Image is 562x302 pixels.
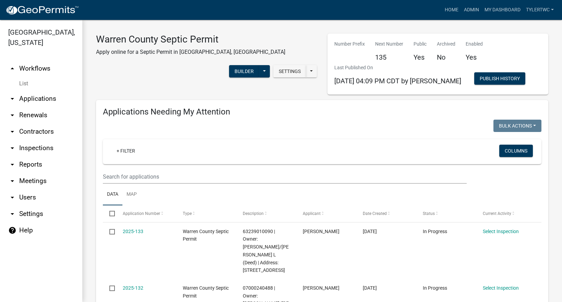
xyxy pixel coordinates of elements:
[103,184,122,206] a: Data
[303,229,339,234] span: Rick Rogers
[483,229,519,234] a: Select Inspection
[8,226,16,234] i: help
[8,111,16,119] i: arrow_drop_down
[334,40,365,48] p: Number Prefix
[363,229,377,234] span: 09/22/2025
[442,3,461,16] a: Home
[423,229,447,234] span: In Progress
[8,144,16,152] i: arrow_drop_down
[243,211,264,216] span: Description
[437,53,455,61] h5: No
[236,205,296,222] datatable-header-cell: Description
[8,193,16,202] i: arrow_drop_down
[103,107,541,117] h4: Applications Needing My Attention
[523,3,557,16] a: TylerTWC
[466,53,483,61] h5: Yes
[111,145,141,157] a: + Filter
[103,205,116,222] datatable-header-cell: Select
[356,205,416,222] datatable-header-cell: Date Created
[334,64,461,71] p: Last Published On
[474,72,525,85] button: Publish History
[229,65,259,77] button: Builder
[423,211,435,216] span: Status
[482,3,523,16] a: My Dashboard
[474,76,525,82] wm-modal-confirm: Workflow Publish History
[375,53,403,61] h5: 135
[296,205,356,222] datatable-header-cell: Applicant
[96,34,285,45] h3: Warren County Septic Permit
[363,211,387,216] span: Date Created
[303,285,339,291] span: Rick Rogers
[483,285,519,291] a: Select Inspection
[493,120,541,132] button: Bulk Actions
[122,184,141,206] a: Map
[414,53,427,61] h5: Yes
[243,229,289,273] span: 63239010090 | Owner: TRILK, DOUG W/CARI L (Deed) | Address: 3417 SILVERADO DR
[176,205,236,222] datatable-header-cell: Type
[183,211,192,216] span: Type
[334,77,461,85] span: [DATE] 04:09 PM CDT by [PERSON_NAME]
[183,285,229,299] span: Warren County Septic Permit
[483,211,511,216] span: Current Activity
[461,3,482,16] a: Admin
[423,285,447,291] span: In Progress
[123,229,143,234] a: 2025-133
[303,211,321,216] span: Applicant
[416,205,476,222] datatable-header-cell: Status
[8,177,16,185] i: arrow_drop_down
[273,65,306,77] button: Settings
[466,40,483,48] p: Enabled
[8,95,16,103] i: arrow_drop_down
[123,211,160,216] span: Application Number
[437,40,455,48] p: Archived
[8,64,16,73] i: arrow_drop_up
[183,229,229,242] span: Warren County Septic Permit
[8,210,16,218] i: arrow_drop_down
[476,205,536,222] datatable-header-cell: Current Activity
[123,285,143,291] a: 2025-132
[375,40,403,48] p: Next Number
[499,145,533,157] button: Columns
[8,128,16,136] i: arrow_drop_down
[8,160,16,169] i: arrow_drop_down
[363,285,377,291] span: 09/22/2025
[103,170,467,184] input: Search for applications
[116,205,176,222] datatable-header-cell: Application Number
[414,40,427,48] p: Public
[96,48,285,56] p: Apply online for a Septic Permit in [GEOGRAPHIC_DATA], [GEOGRAPHIC_DATA]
